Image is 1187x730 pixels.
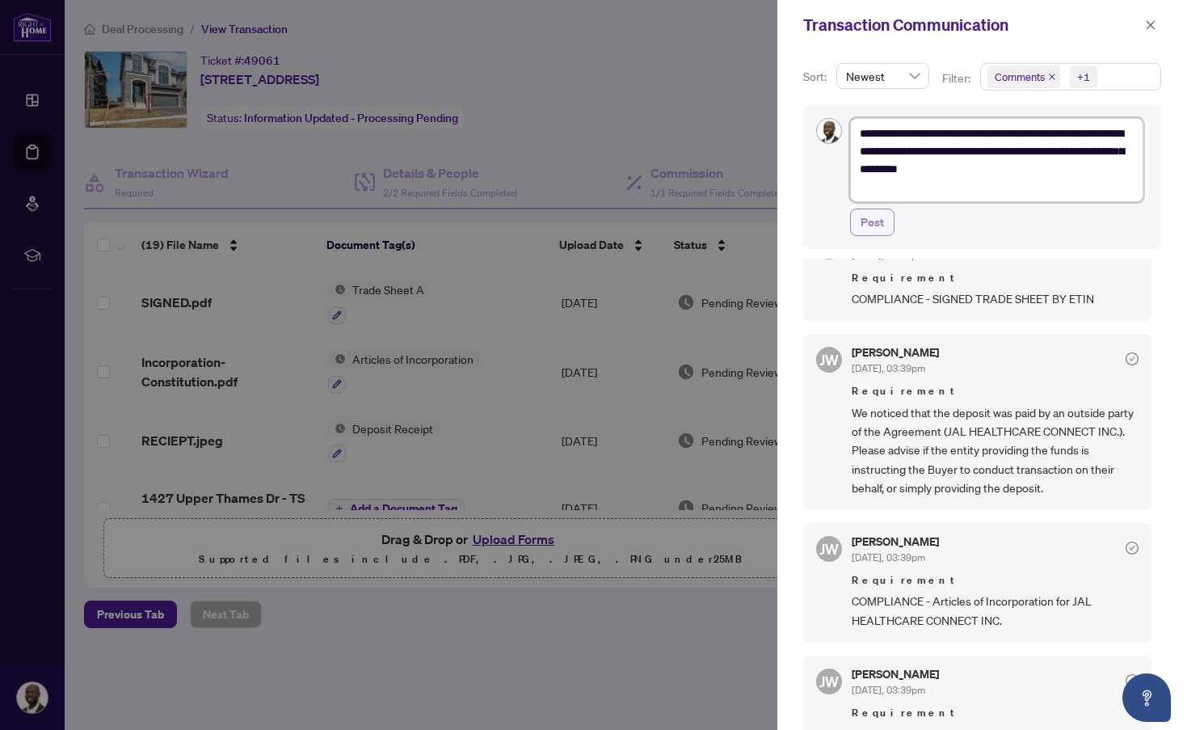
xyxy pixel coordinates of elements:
[803,13,1140,37] div: Transaction Communication
[1126,674,1139,687] span: check-circle
[1145,19,1156,31] span: close
[803,68,830,86] p: Sort:
[1077,69,1090,85] div: +1
[819,348,839,371] span: JW
[852,403,1139,498] span: We noticed that the deposit was paid by an outside party of the Agreement (JAL HEALTHCARE CONNECT...
[819,670,839,693] span: JW
[861,209,884,235] span: Post
[852,551,925,563] span: [DATE], 03:39pm
[1122,673,1171,722] button: Open asap
[852,383,1139,399] span: Requirement
[1048,73,1056,81] span: close
[852,347,939,358] h5: [PERSON_NAME]
[852,684,925,696] span: [DATE], 03:39pm
[850,209,894,236] button: Post
[852,572,1139,589] span: Requirement
[852,289,1139,308] span: COMPLIANCE - SIGNED TRADE SHEET BY ETIN
[852,536,939,547] h5: [PERSON_NAME]
[942,70,973,87] p: Filter:
[1126,542,1139,555] span: check-circle
[819,538,839,560] span: JW
[995,69,1045,85] span: Comments
[852,592,1139,630] span: COMPLIANCE - Articles of Incorporation for JAL HEALTHCARE CONNECT INC.
[852,362,925,374] span: [DATE], 03:39pm
[817,119,841,143] img: Profile Icon
[852,705,1139,721] span: Requirement
[852,669,939,680] h5: [PERSON_NAME]
[852,270,1139,286] span: Requirement
[987,65,1060,88] span: Comments
[1126,352,1139,365] span: check-circle
[846,64,920,88] span: Newest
